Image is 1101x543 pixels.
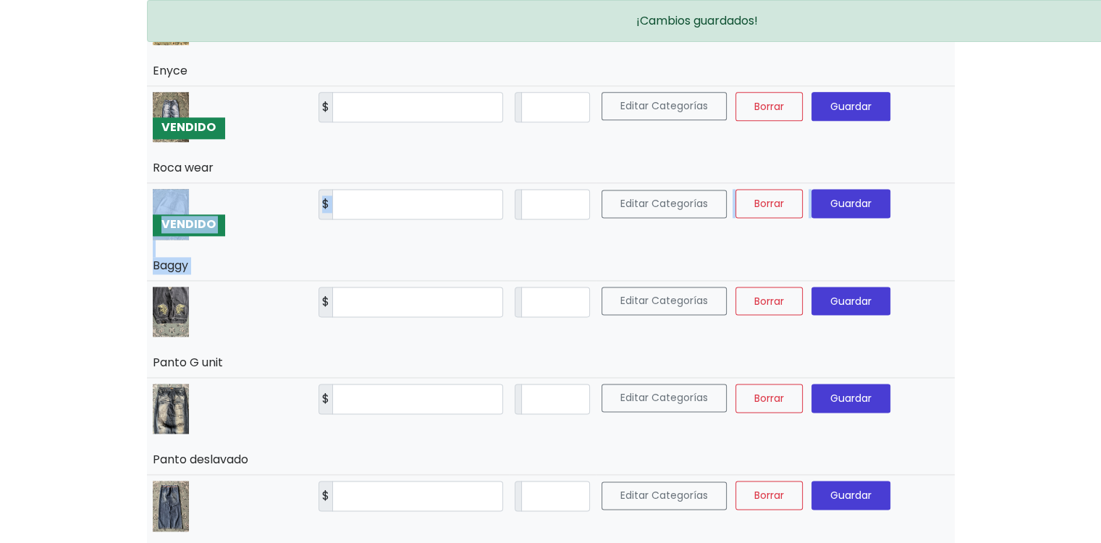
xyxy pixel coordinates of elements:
div: VENDIDO [153,214,225,236]
span: Guardar [830,196,872,211]
span: Guardar [830,488,872,502]
button: Editar Categorías [602,384,727,412]
button: Guardar [811,287,890,316]
img: small_1744048137651.jpeg [153,481,189,531]
button: Editar Categorías [602,287,727,315]
a: Baggy [153,257,188,274]
span: Borrar [754,99,784,114]
label: $ [319,287,333,317]
img: small_1744081388642.jpeg [153,384,189,434]
a: Panto deslavado [153,451,248,468]
img: small_1744081699070.jpeg [153,92,189,142]
span: Guardar [830,99,872,114]
button: Editar Categorías [602,92,727,120]
label: $ [319,384,333,414]
span: Guardar [830,391,872,405]
span: Borrar [754,196,784,211]
button: Editar Categorías [602,481,727,510]
label: $ [319,481,333,511]
button: Borrar [735,92,803,121]
div: VENDIDO [153,117,225,139]
span: Borrar [754,391,784,405]
img: small_1744081510012.jpeg [153,189,189,239]
button: Guardar [811,92,890,121]
button: Guardar [811,189,890,218]
button: Borrar [735,287,803,316]
img: small_1744081474934.jpeg [153,287,189,337]
a: Enyce [153,62,187,79]
label: $ [319,92,333,122]
label: $ [319,189,333,219]
button: Borrar [735,384,803,413]
span: Guardar [830,293,872,308]
a: Panto G unit [153,354,223,371]
button: Guardar [811,481,890,510]
a: Roca wear [153,159,214,176]
button: Borrar [735,481,803,510]
button: Guardar [811,384,890,413]
span: Borrar [754,488,784,502]
span: Borrar [754,293,784,308]
button: Editar Categorías [602,190,727,218]
button: Borrar [735,189,803,218]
